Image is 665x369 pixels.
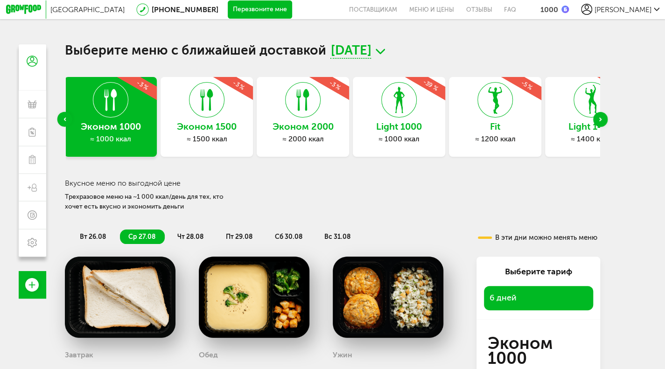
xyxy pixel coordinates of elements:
[388,57,474,113] div: -39 %
[484,57,570,113] div: -5 %
[330,44,371,59] span: [DATE]
[65,44,601,59] h1: Выберите меню с ближайшей доставкой
[50,5,125,14] span: [GEOGRAPHIC_DATA]
[226,233,252,241] span: пт 29.08
[161,134,253,143] div: ≈ 1500 ккал
[595,5,651,14] span: [PERSON_NAME]
[332,350,352,359] h3: Ужин
[540,5,558,14] div: 1000
[324,233,350,241] span: вс 31.08
[65,179,344,188] h3: Вкусное меню по выгодной цене
[228,0,293,19] button: Перезвоните мне
[196,57,282,113] div: -3 %
[152,5,218,14] a: [PHONE_NUMBER]
[449,134,541,143] div: ≈ 1200 ккал
[353,134,445,143] div: ≈ 1000 ккал
[593,112,608,127] div: Next slide
[65,257,176,338] img: big_Vflctm2eBDXkk70t.png
[199,350,218,359] h3: Обед
[488,336,589,366] h3: Эконом 1000
[257,122,349,132] h3: Эконом 2000
[64,134,157,143] div: ≈ 1000 ккал
[177,233,203,241] span: чт 28.08
[161,122,253,132] h3: Эконом 1500
[353,122,445,132] h3: Light 1000
[478,234,597,241] div: В эти дни можно менять меню
[275,233,302,241] span: сб 30.08
[65,192,238,212] div: Трехразовое меню на ~1 000 ккал/день для тех, кто хочет есть вкусно и экономить деньги
[449,122,541,132] h3: Fit
[490,292,517,303] span: 6 дней
[65,350,93,359] h3: Завтрак
[561,6,569,13] img: bonus_b.cdccf46.png
[128,233,155,241] span: ср 27.08
[332,257,443,338] img: big_CFDoDmG9MfZify9Z.png
[64,122,157,132] h3: Эконом 1000
[545,122,637,132] h3: Light 1400
[545,134,637,143] div: ≈ 1400 ккал
[484,266,593,278] div: Выберите тариф
[100,57,186,113] div: -3 %
[257,134,349,143] div: ≈ 2000 ккал
[292,57,378,113] div: -3 %
[199,257,310,338] img: big_xF6d49MQPVBdzYfM.png
[57,112,72,127] div: Previous slide
[80,233,106,241] span: вт 26.08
